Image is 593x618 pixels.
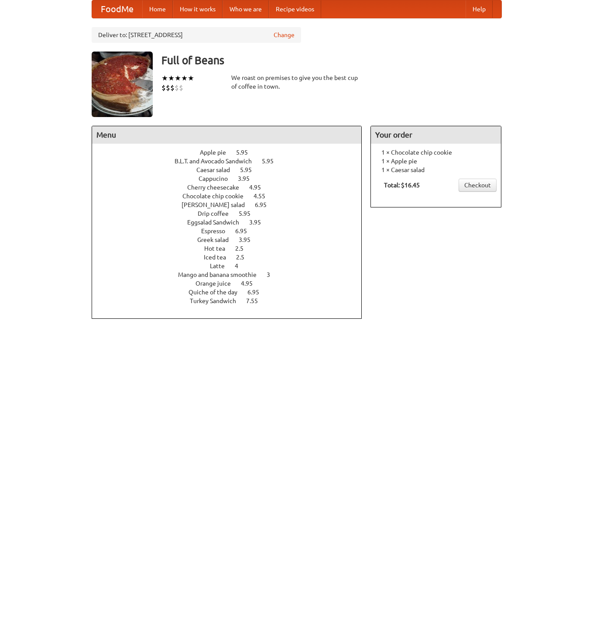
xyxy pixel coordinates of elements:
[189,289,246,296] span: Quiche of the day
[182,201,283,208] a: [PERSON_NAME] salad 6.95
[371,126,501,144] h4: Your order
[190,297,245,304] span: Turkey Sandwich
[175,158,290,165] a: B.L.T. and Avocado Sandwich 5.95
[175,83,179,93] li: $
[187,219,277,226] a: Eggsalad Sandwich 3.95
[210,262,233,269] span: Latte
[200,149,235,156] span: Apple pie
[466,0,493,18] a: Help
[170,83,175,93] li: $
[178,271,286,278] a: Mango and banana smoothie 3
[238,175,258,182] span: 3.95
[254,193,274,200] span: 4.55
[236,254,253,261] span: 2.5
[92,126,362,144] h4: Menu
[375,148,497,157] li: 1 × Chocolate chip cookie
[195,280,240,287] span: Orange juice
[178,271,265,278] span: Mango and banana smoothie
[246,297,267,304] span: 7.55
[235,245,252,252] span: 2.5
[175,158,261,165] span: B.L.T. and Avocado Sandwich
[240,166,261,173] span: 5.95
[187,219,248,226] span: Eggsalad Sandwich
[375,166,497,174] li: 1 × Caesar salad
[188,73,194,83] li: ★
[166,83,170,93] li: $
[235,262,247,269] span: 4
[210,262,254,269] a: Latte 4
[142,0,173,18] a: Home
[204,245,260,252] a: Hot tea 2.5
[249,184,270,191] span: 4.95
[204,254,235,261] span: Iced tea
[204,254,261,261] a: Iced tea 2.5
[173,0,223,18] a: How it works
[190,297,274,304] a: Turkey Sandwich 7.55
[182,193,281,200] a: Chocolate chip cookie 4.55
[200,149,264,156] a: Apple pie 5.95
[201,228,263,235] a: Espresso 6.95
[196,166,268,173] a: Caesar salad 5.95
[168,73,175,83] li: ★
[198,210,237,217] span: Drip coffee
[236,149,257,156] span: 5.95
[182,201,254,208] span: [PERSON_NAME] salad
[92,0,142,18] a: FoodMe
[262,158,282,165] span: 5.95
[199,175,266,182] a: Cappucino 3.95
[175,73,181,83] li: ★
[247,289,268,296] span: 6.95
[375,157,497,166] li: 1 × Apple pie
[204,245,234,252] span: Hot tea
[231,73,362,91] div: We roast on premises to give you the best cup of coffee in town.
[179,83,183,93] li: $
[241,280,261,287] span: 4.95
[189,289,275,296] a: Quiche of the day 6.95
[239,236,259,243] span: 3.95
[187,184,277,191] a: Cherry cheesecake 4.95
[249,219,270,226] span: 3.95
[223,0,269,18] a: Who we are
[92,27,301,43] div: Deliver to: [STREET_ADDRESS]
[182,193,252,200] span: Chocolate chip cookie
[161,52,502,69] h3: Full of Beans
[199,175,237,182] span: Cappucino
[197,236,237,243] span: Greek salad
[161,73,168,83] li: ★
[92,52,153,117] img: angular.jpg
[161,83,166,93] li: $
[384,182,420,189] b: Total: $16.45
[195,280,269,287] a: Orange juice 4.95
[239,210,259,217] span: 5.95
[269,0,321,18] a: Recipe videos
[274,31,295,39] a: Change
[235,228,256,235] span: 6.95
[267,271,279,278] span: 3
[255,201,275,208] span: 6.95
[196,166,239,173] span: Caesar salad
[198,210,267,217] a: Drip coffee 5.95
[459,179,497,192] a: Checkout
[201,228,234,235] span: Espresso
[197,236,267,243] a: Greek salad 3.95
[187,184,248,191] span: Cherry cheesecake
[181,73,188,83] li: ★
